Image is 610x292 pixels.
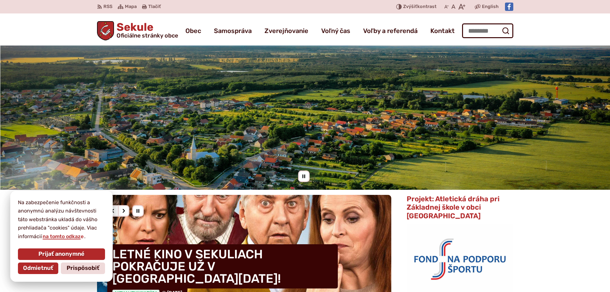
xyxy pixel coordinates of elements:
a: English [481,3,500,11]
a: Kontakt [430,22,455,40]
a: Voľby a referendá [363,22,418,40]
span: Prispôsobiť [67,265,99,272]
span: kontrast [403,4,436,10]
span: Prijať anonymné [38,251,85,258]
span: Mapa [125,3,137,11]
span: Tlačiť [148,4,161,10]
button: Prispôsobiť [61,263,105,274]
button: Odmietnuť [18,263,58,274]
h1: Sekule [114,22,178,38]
a: Logo Sekule, prejsť na domovskú stránku. [97,21,178,40]
a: Obec [185,22,201,40]
p: Na zabezpečenie funkčnosti a anonymnú analýzu návštevnosti táto webstránka ukladá do vášho prehli... [18,198,105,241]
div: Pozastaviť pohyb slajdera [132,205,144,217]
span: English [482,3,499,11]
span: RSS [103,3,112,11]
h4: LETNÉ KINO V SEKULIACH POKRAČUJE UŽ V [GEOGRAPHIC_DATA][DATE]! [107,244,338,288]
span: Odmietnuť [23,265,53,272]
span: Oficiálne stránky obce [117,33,178,38]
a: Voľný čas [321,22,350,40]
button: Prijať anonymné [18,248,105,260]
span: Projekt: Atletická dráha pri Základnej škole v obci [GEOGRAPHIC_DATA] [407,195,500,220]
img: Prejsť na domovskú stránku [97,21,114,40]
a: na tomto odkaze [42,233,84,239]
a: Samospráva [214,22,252,40]
div: Pozastaviť pohyb slajdera [298,171,310,182]
a: Zverejňovanie [264,22,308,40]
img: Prejsť na Facebook stránku [505,3,513,11]
span: Zvýšiť [403,4,417,9]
